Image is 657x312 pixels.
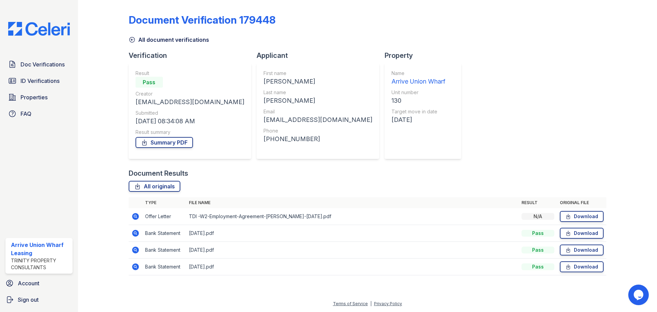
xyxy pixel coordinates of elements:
[136,129,244,136] div: Result summary
[391,70,445,86] a: Name Arrive Union Wharf
[129,169,188,178] div: Document Results
[391,108,445,115] div: Target move in date
[3,276,75,290] a: Account
[521,230,554,237] div: Pass
[391,70,445,77] div: Name
[374,301,402,306] a: Privacy Policy
[142,242,186,259] td: Bank Statement
[136,97,244,107] div: [EMAIL_ADDRESS][DOMAIN_NAME]
[263,127,372,134] div: Phone
[186,242,519,259] td: [DATE].pdf
[370,301,372,306] div: |
[628,285,650,305] iframe: chat widget
[560,261,604,272] a: Download
[560,228,604,239] a: Download
[11,241,70,257] div: Arrive Union Wharf Leasing
[129,14,275,26] div: Document Verification 179448
[21,93,48,101] span: Properties
[5,107,73,121] a: FAQ
[521,263,554,270] div: Pass
[521,247,554,253] div: Pass
[21,110,31,118] span: FAQ
[263,89,372,96] div: Last name
[136,116,244,126] div: [DATE] 08:34:08 AM
[186,208,519,225] td: TDI -W2-Employment-Agreement-[PERSON_NAME]-[DATE].pdf
[136,70,244,77] div: Result
[3,22,75,36] img: CE_Logo_Blue-a8612792a0a2168367f1c8372b55b34899dd931a85d93a1a3d3e32e68fde9ad4.png
[391,115,445,125] div: [DATE]
[186,259,519,275] td: [DATE].pdf
[385,51,467,60] div: Property
[263,115,372,125] div: [EMAIL_ADDRESS][DOMAIN_NAME]
[5,90,73,104] a: Properties
[11,257,70,271] div: Trinity Property Consultants
[142,259,186,275] td: Bank Statement
[391,89,445,96] div: Unit number
[5,74,73,88] a: ID Verifications
[391,77,445,86] div: Arrive Union Wharf
[560,211,604,222] a: Download
[136,137,193,148] a: Summary PDF
[263,70,372,77] div: First name
[186,197,519,208] th: File name
[3,293,75,307] a: Sign out
[391,96,445,105] div: 130
[263,108,372,115] div: Email
[142,197,186,208] th: Type
[263,134,372,144] div: [PHONE_NUMBER]
[129,181,180,192] a: All originals
[142,225,186,242] td: Bank Statement
[136,110,244,116] div: Submitted
[136,90,244,97] div: Creator
[186,225,519,242] td: [DATE].pdf
[263,96,372,105] div: [PERSON_NAME]
[560,245,604,255] a: Download
[333,301,368,306] a: Terms of Service
[129,36,209,44] a: All document verifications
[18,296,39,304] span: Sign out
[257,51,385,60] div: Applicant
[136,77,163,88] div: Pass
[519,197,557,208] th: Result
[521,213,554,220] div: N/A
[21,60,65,68] span: Doc Verifications
[5,58,73,71] a: Doc Verifications
[18,279,39,287] span: Account
[557,197,606,208] th: Original file
[129,51,257,60] div: Verification
[142,208,186,225] td: Offer Letter
[21,77,60,85] span: ID Verifications
[263,77,372,86] div: [PERSON_NAME]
